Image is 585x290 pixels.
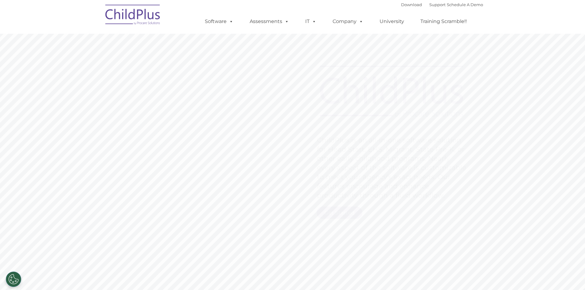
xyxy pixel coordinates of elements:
[401,2,422,7] a: Download
[447,2,483,7] a: Schedule A Demo
[299,15,322,28] a: IT
[199,15,240,28] a: Software
[429,2,446,7] a: Support
[401,2,483,7] font: |
[102,0,164,31] img: ChildPlus by Procare Solutions
[317,136,469,200] rs-layer: ChildPlus is an all-in-one software solution for Head Start, EHS, Migrant, State Pre-K, or other ...
[326,15,369,28] a: Company
[6,272,21,287] button: Cookies Settings
[373,15,410,28] a: University
[244,15,295,28] a: Assessments
[317,207,362,219] a: Get Started
[414,15,473,28] a: Training Scramble!!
